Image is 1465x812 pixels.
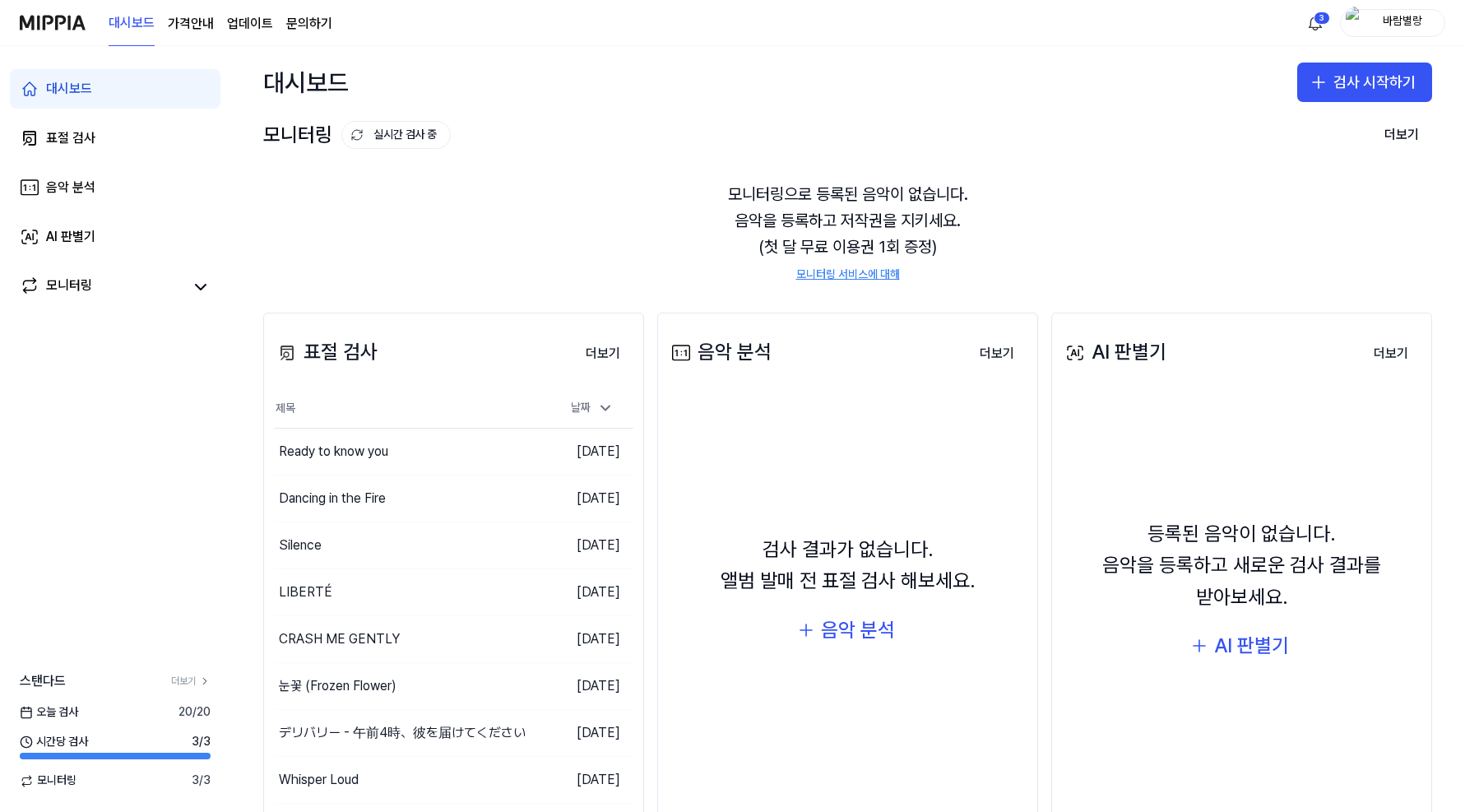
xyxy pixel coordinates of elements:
a: 표절 검사 [10,118,220,158]
div: デリバリー - 午前4時、彼を届けてください [279,723,526,743]
div: LIBERTÉ [279,582,332,602]
td: [DATE] [544,616,633,663]
span: 스탠다드 [20,671,66,691]
th: 제목 [274,389,544,429]
div: AI 판별기 [1214,630,1289,661]
button: 더보기 [1361,337,1421,370]
span: 시간당 검사 [20,734,88,750]
a: 대시보드 [109,1,155,46]
div: 등록된 음악이 없습니다. 음악을 등록하고 새로운 검사 결과를 받아보세요. [1062,518,1421,613]
div: 바람별랑 [1370,13,1435,31]
a: 모니터링 [20,276,184,299]
span: 3 / 3 [192,773,211,789]
img: profile [1346,7,1365,39]
a: 업데이트 [227,14,273,34]
span: 오늘 검사 [20,704,78,721]
a: 더보기 [171,675,211,689]
a: 더보기 [1361,336,1421,370]
button: 음악 분석 [785,610,911,650]
div: 3 [1314,12,1330,25]
td: [DATE] [544,476,633,522]
div: 음악 분석 [46,178,95,197]
div: 눈꽃 (Frozen Flower) [279,676,396,696]
a: 더보기 [573,336,633,370]
button: AI 판별기 [1178,626,1305,666]
div: 모니터링 [263,119,451,151]
button: 실시간 검사 중 [341,121,451,149]
div: Dancing in the Fire [279,489,386,508]
button: 가격안내 [168,14,214,34]
div: 음악 분석 [821,615,895,646]
div: 검사 결과가 없습니다. 앨범 발매 전 표절 검사 해보세요. [721,534,976,597]
a: 더보기 [967,336,1027,370]
button: profile바람별랑 [1340,9,1445,37]
td: [DATE] [544,757,633,804]
a: 문의하기 [286,14,332,34]
div: 음악 분석 [668,336,772,368]
div: 표절 검사 [46,128,95,148]
td: [DATE] [544,663,633,710]
img: 알림 [1305,13,1325,33]
div: CRASH ME GENTLY [279,629,400,649]
div: 표절 검사 [274,336,378,368]
div: 날짜 [564,395,620,421]
div: AI 판별기 [46,227,95,247]
span: 20 / 20 [178,704,211,721]
a: 음악 분석 [10,168,220,207]
a: 대시보드 [10,69,220,109]
div: Ready to know you [279,442,388,462]
button: 더보기 [1371,118,1432,151]
div: AI 판별기 [1062,336,1166,368]
td: [DATE] [544,569,633,616]
button: 더보기 [967,337,1027,370]
span: 3 / 3 [192,734,211,750]
div: 모니터링 [46,276,92,299]
button: 알림3 [1302,10,1328,36]
div: 대시보드 [46,79,92,99]
a: AI 판별기 [10,217,220,257]
td: [DATE] [544,522,633,569]
button: 검사 시작하기 [1297,63,1432,102]
div: 모니터링으로 등록된 음악이 없습니다. 음악을 등록하고 저작권을 지키세요. (첫 달 무료 이용권 1회 증정) [263,161,1432,303]
td: [DATE] [544,710,633,757]
td: [DATE] [544,429,633,476]
button: 더보기 [573,337,633,370]
span: 모니터링 [20,773,76,789]
div: 대시보드 [263,63,349,102]
div: Whisper Loud [279,770,359,790]
div: Silence [279,536,322,555]
a: 모니터링 서비스에 대해 [796,267,900,283]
